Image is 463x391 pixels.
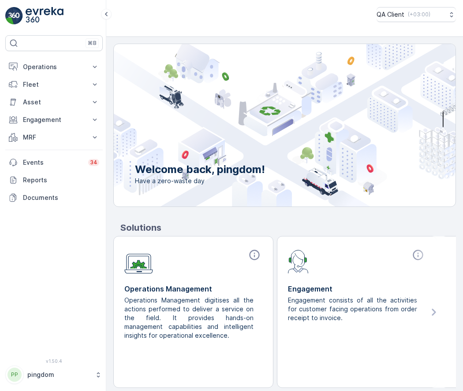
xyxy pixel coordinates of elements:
p: ( +03:00 ) [408,11,430,18]
p: Engagement [288,284,426,294]
p: Welcome back, pingdom! [135,162,265,177]
p: Operations Management [124,284,262,294]
p: Fleet [23,80,85,89]
span: v 1.50.4 [5,358,103,364]
button: QA Client(+03:00) [377,7,456,22]
button: Fleet [5,76,103,93]
p: Events [23,158,83,167]
p: Operations [23,63,85,71]
button: Asset [5,93,103,111]
p: Engagement [23,115,85,124]
a: Reports [5,171,103,189]
p: 34 [90,159,97,166]
p: Solutions [120,221,456,234]
a: Documents [5,189,103,207]
img: module-icon [288,249,309,273]
p: Documents [23,193,99,202]
img: logo_light-DOdMpM7g.png [26,7,63,25]
button: Engagement [5,111,103,129]
p: ⌘B [88,40,97,47]
p: QA Client [377,10,404,19]
p: pingdom [27,370,90,379]
img: logo [5,7,23,25]
span: Have a zero-waste day [135,177,265,185]
div: PP [7,368,22,382]
p: Engagement consists of all the activities for customer facing operations from order receipt to in... [288,296,419,322]
p: Asset [23,98,85,107]
button: PPpingdom [5,365,103,384]
img: module-icon [124,249,153,274]
p: Reports [23,176,99,184]
p: Operations Management digitises all the actions performed to deliver a service on the field. It p... [124,296,255,340]
button: MRF [5,129,103,146]
button: Operations [5,58,103,76]
p: MRF [23,133,85,142]
a: Events34 [5,154,103,171]
img: city illustration [74,44,456,207]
